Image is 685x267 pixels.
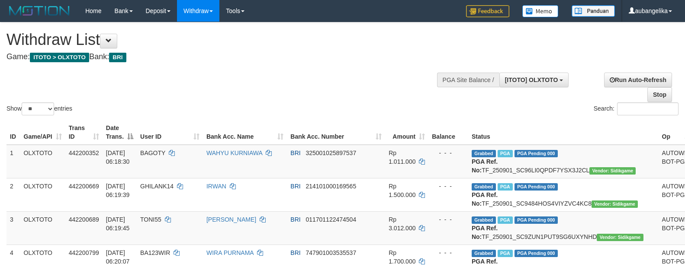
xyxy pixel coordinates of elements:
td: OLXTOTO [20,178,65,211]
span: TONI55 [140,216,161,223]
span: [ITOTO] OLXTOTO [505,76,558,83]
a: IRWAN [206,183,226,190]
span: GHILANK14 [140,183,174,190]
span: BA123WIR [140,249,170,256]
span: 442200669 [69,183,99,190]
span: [DATE] 06:20:07 [106,249,130,265]
td: OLXTOTO [20,145,65,178]
span: Copy 325001025897537 to clipboard [306,149,356,156]
th: Bank Acc. Number: activate to sort column ascending [287,120,385,145]
span: Vendor URL: https://secure9.1velocity.biz [592,200,638,208]
span: Marked by aubibnu [498,183,513,191]
span: BAGOTY [140,149,165,156]
span: Rp 1.500.000 [389,183,415,198]
span: 442200689 [69,216,99,223]
div: - - - [432,248,465,257]
a: WAHYU KURNIAWA [206,149,262,156]
span: Vendor URL: https://secure9.1velocity.biz [589,167,636,175]
th: User ID: activate to sort column ascending [137,120,203,145]
span: [DATE] 06:19:45 [106,216,130,232]
a: Run Auto-Refresh [604,73,672,87]
span: Rp 3.012.000 [389,216,415,232]
span: Grabbed [472,216,496,224]
th: Balance [428,120,468,145]
input: Search: [617,102,679,115]
td: 2 [6,178,20,211]
h4: Game: Bank: [6,53,448,61]
span: Rp 1.011.000 [389,149,415,165]
span: Marked by aubibnu [498,216,513,224]
span: 442200352 [69,149,99,156]
span: 442200799 [69,249,99,256]
td: TF_250901_SC9484HOS4VIYZVC4KC8 [468,178,659,211]
button: [ITOTO] OLXTOTO [499,73,569,87]
th: Date Trans.: activate to sort column descending [103,120,137,145]
b: PGA Ref. No: [472,158,498,174]
th: Status [468,120,659,145]
td: TF_250901_SC96LI0QPDF7YSX3J2CL [468,145,659,178]
span: Copy 214101000169565 to clipboard [306,183,356,190]
th: Amount: activate to sort column ascending [385,120,428,145]
th: Game/API: activate to sort column ascending [20,120,65,145]
div: - - - [432,149,465,157]
div: PGA Site Balance / [437,73,499,87]
span: Copy 747901003535537 to clipboard [306,249,356,256]
b: PGA Ref. No: [472,191,498,207]
td: 3 [6,211,20,245]
span: Grabbed [472,250,496,257]
span: Marked by aubibnu [498,150,513,157]
span: BRI [290,249,300,256]
span: BRI [290,183,300,190]
span: BRI [290,149,300,156]
span: Grabbed [472,150,496,157]
span: BRI [290,216,300,223]
span: PGA Pending [515,183,558,191]
span: Rp 1.700.000 [389,249,415,265]
div: - - - [432,182,465,191]
span: [DATE] 06:19:39 [106,183,130,198]
td: OLXTOTO [20,211,65,245]
span: PGA Pending [515,150,558,157]
span: ITOTO > OLXTOTO [30,53,89,62]
a: Stop [647,87,672,102]
span: BRI [109,53,126,62]
img: Button%20Memo.svg [522,5,559,17]
span: Marked by aubibnu [498,250,513,257]
th: Trans ID: activate to sort column ascending [65,120,103,145]
td: TF_250901_SC9ZUN1PUT9SG6UXYNHD [468,211,659,245]
img: panduan.png [572,5,615,17]
th: ID [6,120,20,145]
div: - - - [432,215,465,224]
img: MOTION_logo.png [6,4,72,17]
span: Vendor URL: https://secure9.1velocity.biz [597,234,643,241]
span: Grabbed [472,183,496,191]
span: [DATE] 06:18:30 [106,149,130,165]
label: Show entries [6,102,72,115]
img: Feedback.jpg [466,5,509,17]
a: WIRA PURNAMA [206,249,254,256]
h1: Withdraw List [6,31,448,48]
span: PGA Pending [515,216,558,224]
a: [PERSON_NAME] [206,216,256,223]
select: Showentries [22,102,54,115]
b: PGA Ref. No: [472,225,498,240]
label: Search: [594,102,679,115]
span: Copy 011701122474504 to clipboard [306,216,356,223]
td: 1 [6,145,20,178]
span: PGA Pending [515,250,558,257]
th: Bank Acc. Name: activate to sort column ascending [203,120,287,145]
